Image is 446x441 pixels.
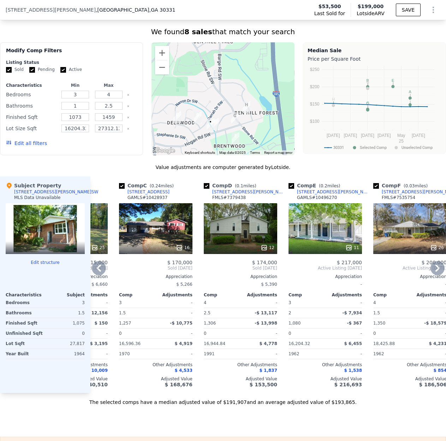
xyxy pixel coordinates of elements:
button: Clear [127,93,130,96]
text: A [409,90,412,94]
div: 3510 Stone Rd SW [231,112,239,124]
div: Comp [289,292,325,298]
div: Median Sale [308,47,441,54]
div: Unfinished Sqft [6,328,44,338]
span: 16,204.32 [289,341,310,346]
text: Unselected Comp [402,145,433,150]
button: Clear [127,105,130,108]
div: Appreciation [119,274,192,279]
div: 16 [176,244,190,251]
button: Zoom in [155,46,169,60]
div: [STREET_ADDRESS][PERSON_NAME] [14,189,91,195]
div: 1,075 [47,318,85,328]
div: Min [60,83,91,88]
div: [STREET_ADDRESS] [127,189,170,195]
div: 2870 Darrah Ct SW [194,111,202,123]
text: [DATE] [412,133,425,138]
span: Sold [DATE] [204,265,277,271]
span: $ 6,455 [344,341,362,346]
img: Google [153,146,177,155]
span: $ 10,009 [87,368,108,373]
span: 3 [119,300,122,305]
div: - [289,279,362,289]
div: - [242,328,277,338]
div: Characteristics [6,83,57,88]
div: FMLS # 7535754 [382,195,415,200]
button: Clear [127,116,130,119]
div: [STREET_ADDRESS][PERSON_NAME] [212,189,286,195]
span: $ 240,510 [80,382,108,387]
div: 0 [47,328,85,338]
text: [DATE] [377,133,391,138]
div: 26 [430,244,444,251]
div: 2973 Cambridge Dr SW [211,118,219,130]
div: - [242,298,277,308]
span: $ 4,533 [175,368,192,373]
span: $ 5,266 [176,282,192,287]
span: $ 174,000 [252,260,277,265]
text: [DATE] [361,133,374,138]
a: Open this area in Google Maps (opens a new window) [153,146,177,155]
button: Clear [127,127,130,130]
span: $ 4,919 [175,341,192,346]
label: Sold [6,67,24,73]
span: 0 [373,331,376,336]
div: 2900 Clearwater Rd SW [243,101,250,113]
span: 1,257 [119,321,131,326]
button: Edit all filters [6,140,47,147]
span: $ 5,390 [261,282,277,287]
a: Report a map error [264,151,292,155]
div: Comp E [289,182,343,189]
div: - [327,328,362,338]
div: FMLS # 7379438 [212,195,246,200]
span: -$ 10,775 [170,321,192,326]
span: ( miles) [401,183,430,188]
div: Subject Property [6,182,61,189]
div: 1.5 [373,308,409,318]
text: F [409,96,411,101]
div: 3 [47,298,85,308]
div: Other Adjustments [204,362,277,368]
div: - [157,328,192,338]
span: $ 1,837 [260,368,277,373]
span: 4 [204,300,207,305]
text: G [366,80,369,84]
text: $150 [310,102,320,107]
button: Zoom out [155,60,169,74]
span: , GA 30331 [149,7,176,13]
text: 25 [399,139,404,144]
div: 1962 [373,349,409,359]
span: 1,350 [373,321,385,326]
span: $ 3,195 [90,341,108,346]
div: Lot Size Sqft [6,123,57,133]
div: 27,817 [47,339,85,349]
input: Sold [6,67,12,73]
div: Other Adjustments [119,362,192,368]
span: $199,000 [358,4,384,9]
span: ( miles) [232,183,259,188]
div: Adjustments [325,292,362,298]
span: Active Listing [DATE] [289,265,362,271]
span: ( miles) [316,183,343,188]
div: Comp [204,292,240,298]
label: Pending [29,67,55,73]
div: Adjusted Value [204,376,277,382]
div: Adjustments [156,292,192,298]
div: 25 [91,244,105,251]
text: 30331 [333,145,344,150]
span: 1,306 [204,321,216,326]
span: Map data ©2025 [219,151,246,155]
div: Comp C [119,182,177,189]
div: - [327,349,362,359]
div: 1.5 [119,308,154,318]
span: -$ 7,934 [343,310,362,315]
span: $ 6,660 [91,282,108,287]
span: 18,425.88 [373,341,395,346]
div: Finished Sqft [6,112,57,122]
div: 1991 [204,349,239,359]
div: 2.5 [204,308,239,318]
text: Selected Comp [360,145,387,150]
input: Active [60,67,66,73]
span: $53,500 [319,3,341,10]
span: 0 [119,331,122,336]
